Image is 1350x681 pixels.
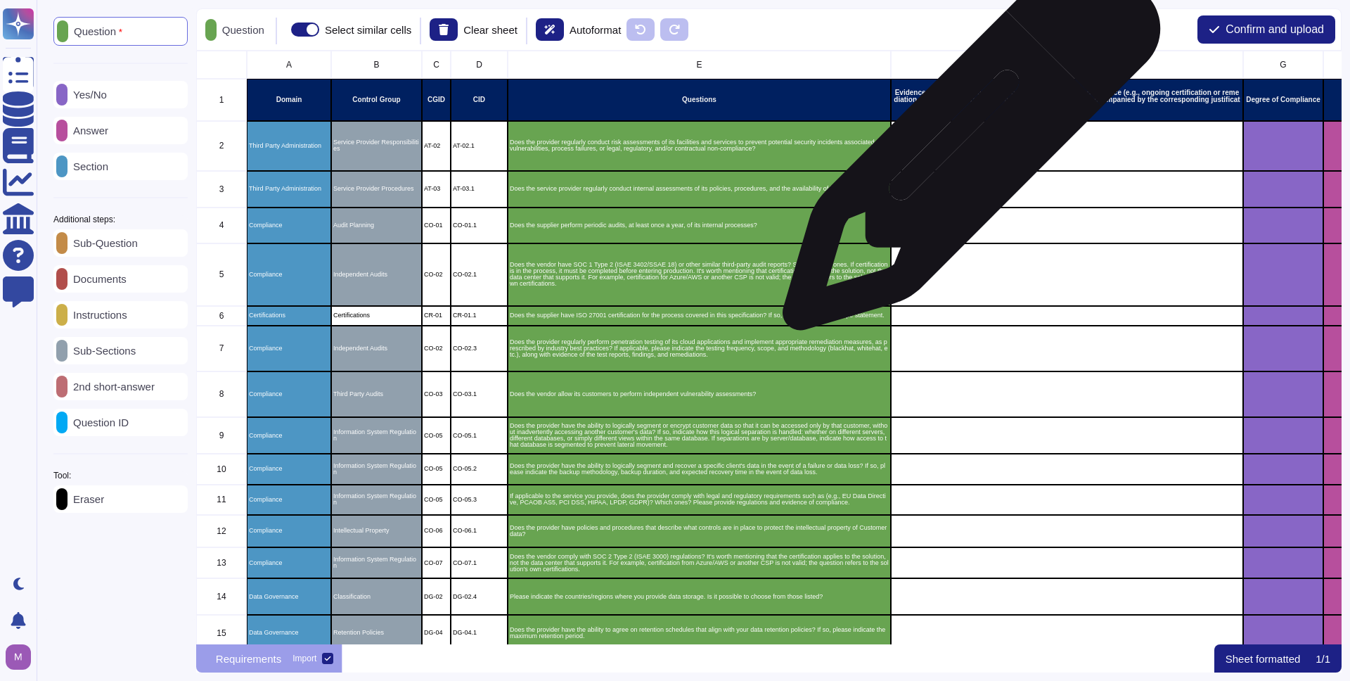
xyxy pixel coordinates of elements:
p: Compliance [249,272,329,278]
p: CO-02.3 [453,345,506,352]
p: Third Party Administration [249,143,329,149]
img: user [6,644,31,670]
p: CO-05 [424,497,449,503]
p: Additional steps: [53,215,115,224]
p: Control Group [333,96,420,103]
p: Autoformat [570,25,621,35]
div: grid [196,51,1342,644]
p: Compliance [249,345,329,352]
p: Evidence of compliance or mitigation measures for non-compliance (e.g., ongoing certification or ... [893,89,1241,110]
p: Does the supplier have ISO 27001 certification for the process covered in this specification? If ... [510,312,889,319]
p: Certifications [333,312,420,319]
p: Domain [249,96,329,103]
div: 4 [196,208,247,244]
p: CO-05.2 [453,466,506,472]
p: CO-02 [424,345,449,352]
p: Does the provider have the ability to logically segment or encrypt customer data so that it can b... [510,423,889,448]
p: Question ID [67,417,129,428]
span: Confirm and upload [1226,24,1324,35]
p: Information System Regulation [333,463,420,476]
p: AT-02.1 [453,143,506,149]
p: CO-01.1 [453,222,506,229]
p: Information System Regulation [333,429,420,442]
p: CO-02.1 [453,272,506,278]
span: G [1280,61,1286,69]
p: Please indicate the countries/regions where you provide data storage. Is it possible to choose fr... [510,594,889,600]
p: Compliance [249,560,329,566]
p: Compliance [249,466,329,472]
p: CID [453,96,506,103]
p: Tool: [53,471,71,480]
p: Yes/No [67,89,107,100]
div: 7 [196,326,247,371]
div: 11 [196,485,247,516]
p: CR-01.1 [453,312,506,319]
div: 5 [196,243,247,305]
p: Does the vendor allow its customers to perform independent vulnerability assessments? [510,391,889,397]
p: Service Provider Procedures [333,186,420,192]
p: 1 / 1 [1316,654,1330,664]
p: CO-06 [424,528,449,534]
p: CO-02 [424,272,449,278]
p: Documents [67,274,127,284]
p: Retention Policies [333,630,420,636]
p: Does the provider have policies and procedures that describe what controls are in place to protec... [510,525,889,537]
p: If applicable to the service you provide, does the provider comply with legal and regulatory requ... [510,493,889,506]
p: CGID [424,96,449,103]
p: Section [67,161,108,172]
p: Intellectual Property [333,528,420,534]
p: Audit Planning [333,222,420,229]
p: Information System Regulation [333,556,420,569]
div: 3 [196,171,247,208]
p: Does the supplier perform periodic audits, at least once a year, of its internal processes? [510,222,889,229]
button: user [3,642,41,673]
p: Compliance [249,222,329,229]
p: Question [217,25,264,35]
p: Third Party Audits [333,391,420,397]
p: Does the provider regularly perform penetration testing of its cloud applications and implement a... [510,339,889,358]
div: 10 [196,454,247,485]
p: Compliance [249,497,329,503]
div: Import [292,654,316,663]
p: DG-02 [424,594,449,600]
p: Service Provider Responsibilities [333,139,420,152]
div: 8 [196,371,247,417]
p: Sheet formatted [1226,654,1301,664]
p: Sub-Sections [67,345,136,356]
p: CO-05 [424,433,449,439]
p: Does the service provider regularly conduct internal assessments of its policies, procedures, and... [510,186,889,192]
p: Eraser [67,494,104,504]
span: B [373,61,379,69]
div: 15 [196,615,247,651]
span: A [286,61,292,69]
p: Compliance [249,391,329,397]
p: CO-03.1 [453,391,506,397]
p: Does the provider have the ability to agree on retention schedules that align with your data rete... [510,627,889,639]
p: CR-01 [424,312,449,319]
p: Degree of Compliance [1245,96,1321,103]
span: F [1065,61,1069,69]
p: Data Governance [249,594,329,600]
p: Instructions [67,310,127,320]
p: Does the provider regularly conduct risk assessments of its facilities and services to prevent po... [510,139,889,152]
p: Third Party Administration [249,186,329,192]
span: E [696,61,702,69]
p: Classification [333,594,420,600]
p: DG-02.4 [453,594,506,600]
p: AT-03.1 [453,186,506,192]
p: Questions [510,96,889,103]
p: DG-04.1 [453,630,506,636]
div: 14 [196,578,247,615]
p: Sub-Question [67,238,138,248]
p: CO-07 [424,560,449,566]
p: Information System Regulation [333,493,420,506]
div: 2 [196,121,247,171]
p: Question [68,26,122,37]
p: Answer [67,125,108,136]
span: D [476,61,482,69]
p: Compliance [249,433,329,439]
p: Does the vendor comply with SOC 2 Type 2 (ISAE 3000) regulations? It's worth mentioning that the ... [510,554,889,573]
div: 9 [196,417,247,454]
p: Compliance [249,528,329,534]
div: 1 [196,79,247,121]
